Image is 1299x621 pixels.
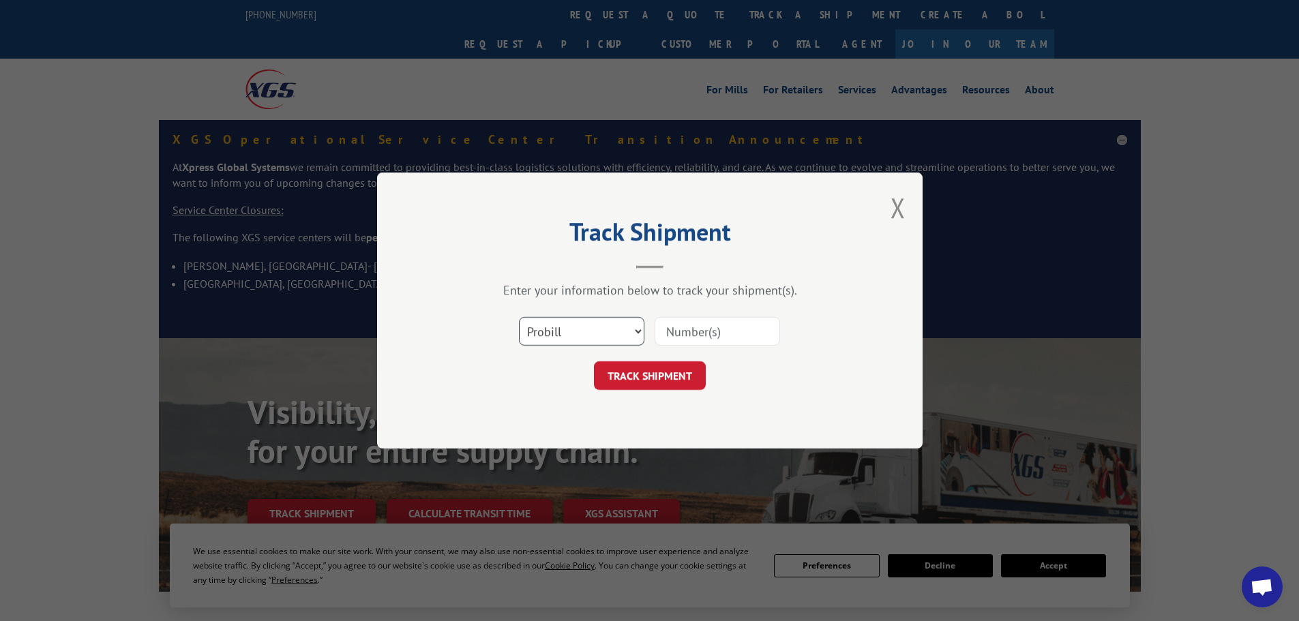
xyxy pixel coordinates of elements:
[594,361,706,390] button: TRACK SHIPMENT
[445,282,854,298] div: Enter your information below to track your shipment(s).
[445,222,854,248] h2: Track Shipment
[655,317,780,346] input: Number(s)
[891,190,906,226] button: Close modal
[1242,566,1283,607] a: Open chat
